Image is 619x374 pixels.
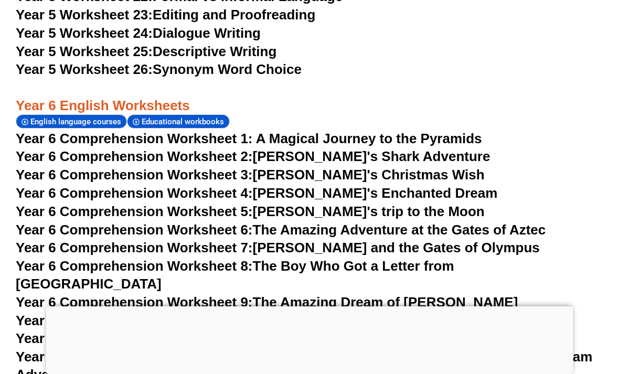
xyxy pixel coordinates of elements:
[567,324,619,374] iframe: Chat Widget
[16,258,454,292] a: Year 6 Comprehension Worksheet 8:The Boy Who Got a Letter from [GEOGRAPHIC_DATA]
[16,222,546,238] a: Year 6 Comprehension Worksheet 6:The Amazing Adventure at the Gates of Aztec
[16,167,485,183] a: Year 6 Comprehension Worksheet 3:[PERSON_NAME]'s Christmas Wish
[142,117,227,126] span: Educational workbooks
[16,167,253,183] span: Year 6 Comprehension Worksheet 3:
[16,25,261,41] a: Year 5 Worksheet 24:Dialogue Writing
[16,44,153,59] span: Year 5 Worksheet 25:
[16,204,485,219] a: Year 6 Comprehension Worksheet 5:[PERSON_NAME]'s trip to the Moon
[16,7,315,23] a: Year 5 Worksheet 23:Editing and Proofreading
[16,148,253,164] span: Year 6 Comprehension Worksheet 2:
[127,114,230,129] div: Educational workbooks
[16,294,253,310] span: Year 6 Comprehension Worksheet 9:
[16,131,482,146] a: Year 6 Comprehension Worksheet 1: A Magical Journey to the Pyramids
[46,306,573,371] iframe: Advertisement
[16,258,253,274] span: Year 6 Comprehension Worksheet 8:
[16,222,253,238] span: Year 6 Comprehension Worksheet 6:
[16,330,502,346] a: Year 6 Comprehension Worksheet 11:[PERSON_NAME]'s Dream Adventure
[30,117,124,126] span: English language courses
[16,185,253,201] span: Year 6 Comprehension Worksheet 4:
[16,61,302,77] a: Year 5 Worksheet 26:Synonym Word Choice
[16,148,490,164] a: Year 6 Comprehension Worksheet 2:[PERSON_NAME]'s Shark Adventure
[16,7,153,23] span: Year 5 Worksheet 23:
[16,313,260,328] span: Year 6 Comprehension Worksheet 10:
[16,204,253,219] span: Year 6 Comprehension Worksheet 5:
[16,79,603,115] h3: Year 6 English Worksheets
[16,25,153,41] span: Year 5 Worksheet 24:
[16,44,276,59] a: Year 5 Worksheet 25:Descriptive Writing
[16,240,540,255] a: Year 6 Comprehension Worksheet 7:[PERSON_NAME] and the Gates of Olympus
[16,185,497,201] a: Year 6 Comprehension Worksheet 4:[PERSON_NAME]'s Enchanted Dream
[16,294,518,310] a: Year 6 Comprehension Worksheet 9:The Amazing Dream of [PERSON_NAME]
[16,349,260,365] span: Year 6 Comprehension Worksheet 12:
[16,114,127,129] div: English language courses
[16,313,481,328] a: Year 6 Comprehension Worksheet 10:The Boy Who Became an Avenger
[16,61,153,77] span: Year 5 Worksheet 26:
[16,240,253,255] span: Year 6 Comprehension Worksheet 7:
[16,330,260,346] span: Year 6 Comprehension Worksheet 11:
